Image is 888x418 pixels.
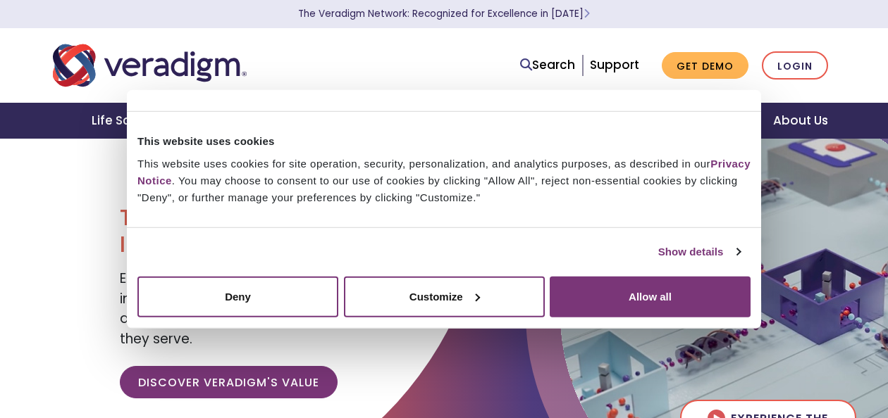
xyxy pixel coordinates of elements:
[520,56,575,75] a: Search
[120,269,430,348] span: Empowering our clients with trusted data, insights, and solutions to help reduce costs and improv...
[120,204,433,258] h1: Transforming Health, Insightfully®
[550,276,751,317] button: Allow all
[298,7,590,20] a: The Veradigm Network: Recognized for Excellence in [DATE]Learn More
[75,103,192,139] a: Life Sciences
[137,276,338,317] button: Deny
[590,56,639,73] a: Support
[120,366,338,398] a: Discover Veradigm's Value
[662,52,748,80] a: Get Demo
[137,133,751,150] div: This website uses cookies
[762,51,828,80] a: Login
[53,42,247,89] img: Veradigm logo
[658,243,740,260] a: Show details
[137,157,751,186] a: Privacy Notice
[756,103,845,139] a: About Us
[344,276,545,317] button: Customize
[137,155,751,205] div: This website uses cookies for site operation, security, personalization, and analytics purposes, ...
[584,7,590,20] span: Learn More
